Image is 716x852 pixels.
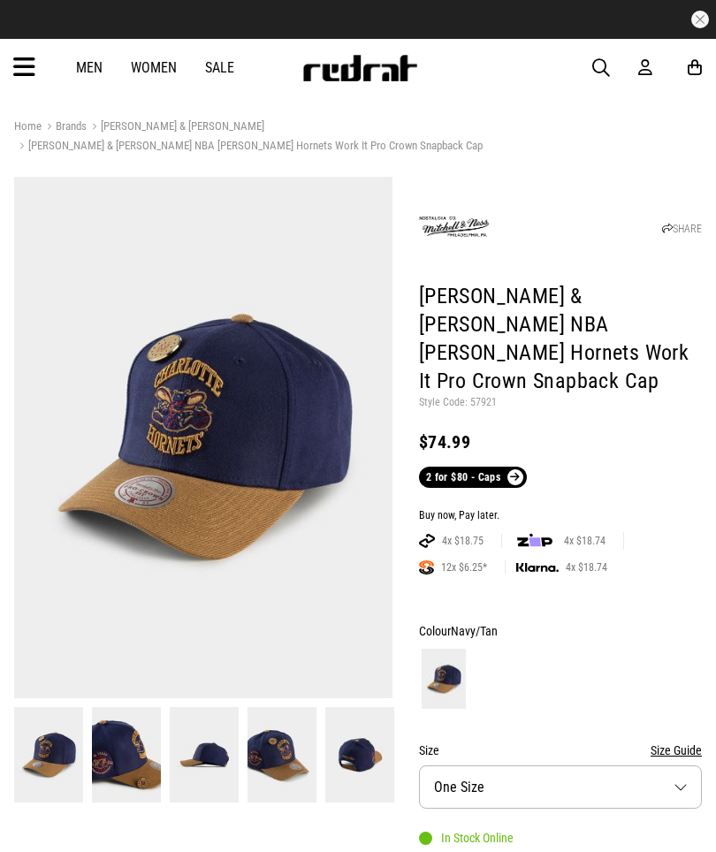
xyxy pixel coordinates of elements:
[42,119,87,136] a: Brands
[205,59,234,76] a: Sale
[516,563,559,573] img: KLARNA
[419,509,702,523] div: Buy now, Pay later.
[662,223,702,235] a: SHARE
[419,740,702,761] div: Size
[419,431,702,453] div: $74.99
[248,707,316,803] img: Mitchell & Ness Nba Charlotte Hornets Work It Pro Crown Snapback Cap in Blue
[434,779,484,795] span: One Size
[92,707,161,803] img: Mitchell & Ness Nba Charlotte Hornets Work It Pro Crown Snapback Cap in Blue
[301,55,418,81] img: Redrat logo
[325,707,394,803] img: Mitchell & Ness Nba Charlotte Hornets Work It Pro Crown Snapback Cap in Blue
[559,560,614,574] span: 4x $18.74
[10,752,20,754] button: Next
[419,620,702,642] div: Colour
[419,192,490,262] img: Mitchell & Ness
[76,59,103,76] a: Men
[451,624,498,638] span: Navy/Tan
[14,707,83,803] img: Mitchell & Ness Nba Charlotte Hornets Work It Pro Crown Snapback Cap in Blue
[419,467,527,488] a: 2 for $80 - Caps
[14,177,392,698] img: Mitchell & Ness Nba Charlotte Hornets Work It Pro Crown Snapback Cap in Blue
[419,396,702,410] p: Style Code: 57921
[419,831,514,845] div: In Stock Online
[517,532,552,550] img: zip
[419,283,702,396] h1: [PERSON_NAME] & [PERSON_NAME] NBA [PERSON_NAME] Hornets Work It Pro Crown Snapback Cap
[651,740,702,761] button: Size Guide
[557,534,613,548] span: 4x $18.74
[435,534,491,548] span: 4x $18.75
[131,59,177,76] a: Women
[225,11,491,28] iframe: Customer reviews powered by Trustpilot
[87,119,264,136] a: [PERSON_NAME] & [PERSON_NAME]
[422,649,466,709] img: Navy/Tan
[419,765,702,809] button: One Size
[419,560,434,574] img: SPLITPAY
[14,139,483,156] a: [PERSON_NAME] & [PERSON_NAME] NBA [PERSON_NAME] Hornets Work It Pro Crown Snapback Cap
[434,560,494,574] span: 12x $6.25*
[170,707,239,803] img: Mitchell & Ness Nba Charlotte Hornets Work It Pro Crown Snapback Cap in Blue
[14,119,42,133] a: Home
[419,534,435,548] img: AFTERPAY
